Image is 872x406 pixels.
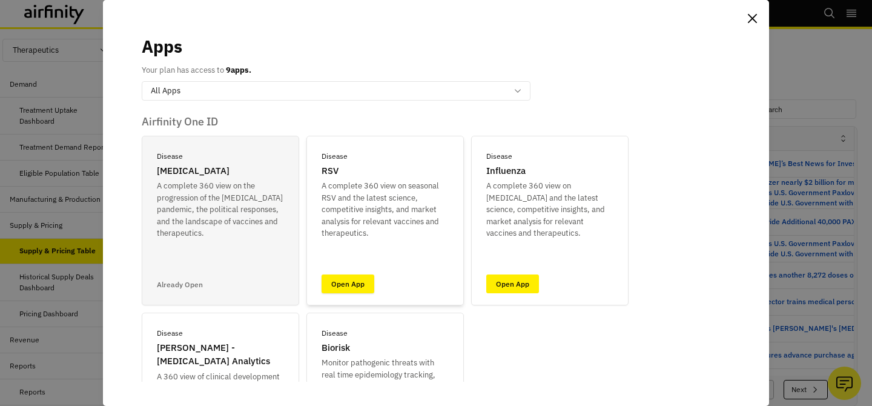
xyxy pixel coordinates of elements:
a: Open App [322,275,374,293]
p: [MEDICAL_DATA] [157,164,230,178]
p: RSV [322,164,339,178]
b: 9 apps. [226,65,251,75]
p: Disease [322,151,348,162]
p: Influenza [486,164,526,178]
p: A complete 360 view on the progression of the [MEDICAL_DATA] pandemic, the political responses, a... [157,180,284,239]
p: Biorisk [322,341,350,355]
p: Disease [486,151,512,162]
p: [PERSON_NAME] - [MEDICAL_DATA] Analytics [157,341,284,368]
p: Disease [322,328,348,339]
button: Close [742,8,762,28]
p: A complete 360 view on [MEDICAL_DATA] and the latest science, competitive insights, and market an... [486,180,613,239]
p: Your plan has access to [142,64,251,76]
p: Already Open [157,279,203,290]
p: A complete 360 view on seasonal RSV and the latest science, competitive insights, and market anal... [322,180,449,239]
p: Disease [157,328,183,339]
p: All Apps [151,85,180,97]
a: Open App [486,275,539,293]
p: Monitor pathogenic threats with real time epidemiology tracking, analysis, and more. [322,357,449,393]
p: Disease [157,151,183,162]
p: Apps [142,34,182,59]
p: Airfinity One ID [142,115,730,128]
